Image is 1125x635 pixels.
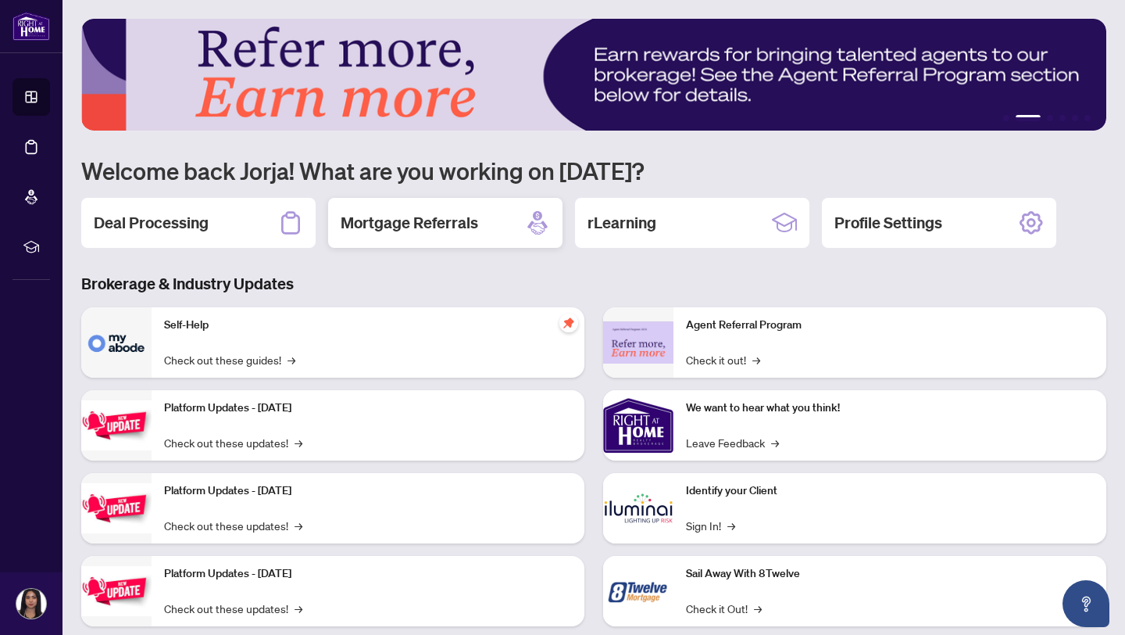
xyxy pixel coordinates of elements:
a: Check it Out!→ [686,600,762,617]
p: We want to hear what you think! [686,400,1094,417]
h2: Deal Processing [94,212,209,234]
h2: Mortgage Referrals [341,212,478,234]
p: Agent Referral Program [686,317,1094,334]
p: Sail Away With 8Twelve [686,565,1094,583]
button: 2 [1016,115,1041,121]
span: → [295,517,302,534]
p: Platform Updates - [DATE] [164,565,572,583]
span: → [295,434,302,451]
button: 3 [1047,115,1053,121]
img: logo [12,12,50,41]
img: Slide 1 [81,19,1106,131]
a: Check it out!→ [686,351,760,368]
a: Check out these updates!→ [164,600,302,617]
p: Platform Updates - [DATE] [164,400,572,417]
p: Platform Updates - [DATE] [164,483,572,500]
img: Identify your Client [603,473,673,544]
h2: rLearning [587,212,656,234]
p: Identify your Client [686,483,1094,500]
span: → [287,351,295,368]
img: Platform Updates - June 23, 2025 [81,566,152,615]
h3: Brokerage & Industry Updates [81,273,1106,295]
img: Sail Away With 8Twelve [603,556,673,626]
button: 6 [1084,115,1091,121]
a: Leave Feedback→ [686,434,779,451]
img: Platform Updates - July 8, 2025 [81,483,152,533]
h2: Profile Settings [834,212,942,234]
img: We want to hear what you think! [603,390,673,461]
img: Agent Referral Program [603,321,673,364]
button: 1 [1003,115,1009,121]
span: pushpin [559,314,578,332]
button: 4 [1059,115,1066,121]
span: → [295,600,302,617]
img: Profile Icon [16,589,46,619]
button: 5 [1072,115,1078,121]
img: Platform Updates - July 21, 2025 [81,400,152,450]
img: Self-Help [81,307,152,378]
span: → [754,600,762,617]
span: → [752,351,760,368]
span: → [727,517,735,534]
a: Check out these updates!→ [164,517,302,534]
a: Check out these updates!→ [164,434,302,451]
h1: Welcome back Jorja! What are you working on [DATE]? [81,156,1106,185]
button: Open asap [1062,580,1109,627]
p: Self-Help [164,317,572,334]
span: → [771,434,779,451]
a: Check out these guides!→ [164,351,295,368]
a: Sign In!→ [686,517,735,534]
